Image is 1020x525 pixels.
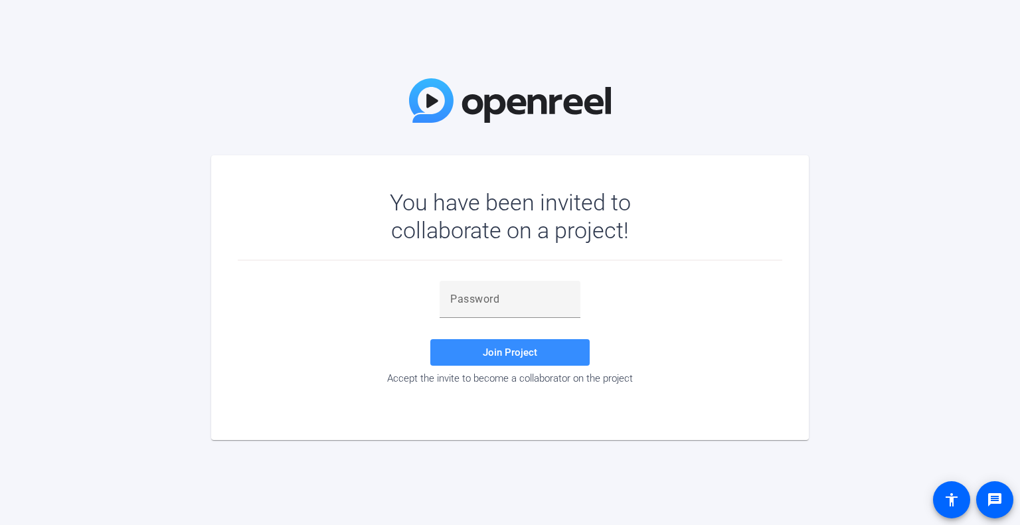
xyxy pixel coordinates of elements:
[944,492,960,508] mat-icon: accessibility
[430,339,590,366] button: Join Project
[450,291,570,307] input: Password
[483,346,537,358] span: Join Project
[987,492,1003,508] mat-icon: message
[238,372,782,384] div: Accept the invite to become a collaborator on the project
[409,78,611,123] img: OpenReel Logo
[351,188,669,244] div: You have been invited to collaborate on a project!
